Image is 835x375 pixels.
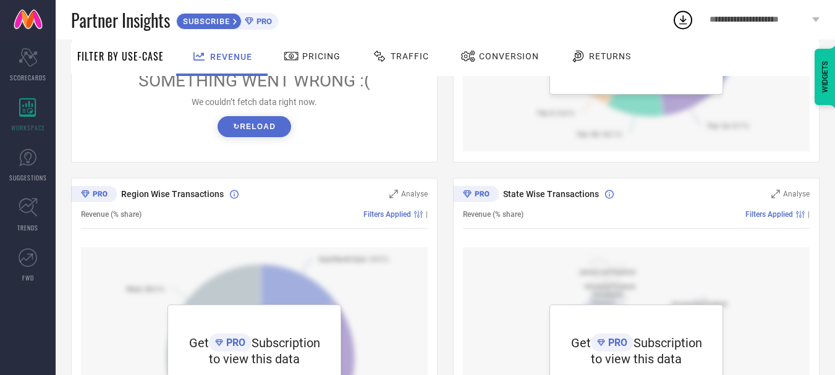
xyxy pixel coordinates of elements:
[591,352,682,366] span: to view this data
[745,210,793,219] span: Filters Applied
[218,116,291,137] button: ↻Reload
[401,190,428,198] span: Analyse
[71,186,117,204] div: Premium
[189,335,209,350] span: Get
[17,223,38,232] span: TRENDS
[11,123,45,132] span: WORKSPACE
[771,190,780,198] svg: Zoom
[571,335,591,350] span: Get
[589,51,631,61] span: Returns
[138,70,370,91] span: SOMETHING WENT WRONG :(
[121,189,224,199] span: Region Wise Transactions
[783,190,810,198] span: Analyse
[177,17,233,26] span: SUBSCRIBE
[363,210,411,219] span: Filters Applied
[77,49,164,64] span: Filter By Use-Case
[605,337,627,348] span: PRO
[672,9,694,31] div: Open download list
[389,190,398,198] svg: Zoom
[808,210,810,219] span: |
[192,97,317,107] span: We couldn’t fetch data right now.
[71,7,170,33] span: Partner Insights
[22,273,34,282] span: FWD
[479,51,539,61] span: Conversion
[503,189,599,199] span: State Wise Transactions
[9,173,47,182] span: SUGGESTIONS
[453,186,499,204] div: Premium
[223,337,245,348] span: PRO
[391,51,429,61] span: Traffic
[252,335,320,350] span: Subscription
[426,210,428,219] span: |
[210,52,252,62] span: Revenue
[302,51,341,61] span: Pricing
[209,352,300,366] span: to view this data
[10,73,46,82] span: SCORECARDS
[81,210,142,219] span: Revenue (% share)
[253,17,272,26] span: PRO
[634,335,702,350] span: Subscription
[463,210,523,219] span: Revenue (% share)
[176,10,278,30] a: SUBSCRIBEPRO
